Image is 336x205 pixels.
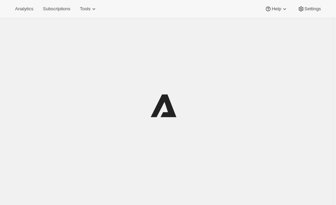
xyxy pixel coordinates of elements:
[272,6,281,12] span: Help
[261,4,292,14] button: Help
[39,4,74,14] button: Subscriptions
[80,6,90,12] span: Tools
[15,6,33,12] span: Analytics
[11,4,37,14] button: Analytics
[294,4,325,14] button: Settings
[304,6,321,12] span: Settings
[43,6,70,12] span: Subscriptions
[76,4,101,14] button: Tools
